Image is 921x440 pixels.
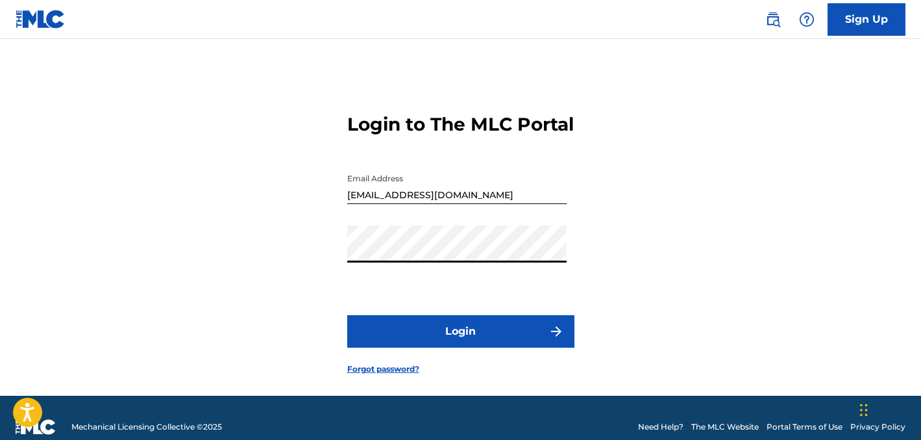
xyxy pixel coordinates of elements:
[860,391,868,430] div: Drag
[638,421,683,433] a: Need Help?
[794,6,820,32] div: Help
[16,10,66,29] img: MLC Logo
[691,421,759,433] a: The MLC Website
[850,421,905,433] a: Privacy Policy
[765,12,781,27] img: search
[856,378,921,440] iframe: Chat Widget
[16,419,56,435] img: logo
[347,363,419,375] a: Forgot password?
[799,12,815,27] img: help
[760,6,786,32] a: Public Search
[548,324,564,339] img: f7272a7cc735f4ea7f67.svg
[767,421,842,433] a: Portal Terms of Use
[828,3,905,36] a: Sign Up
[71,421,222,433] span: Mechanical Licensing Collective © 2025
[347,113,574,136] h3: Login to The MLC Portal
[347,315,574,348] button: Login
